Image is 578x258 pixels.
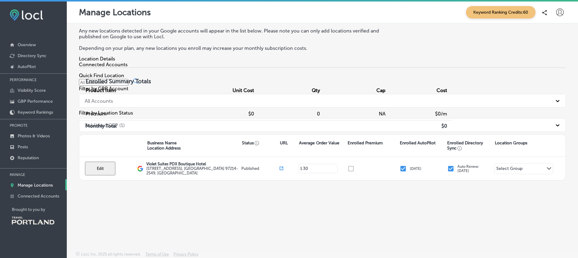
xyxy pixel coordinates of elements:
[466,6,535,19] span: Keyword Ranking Credits: 60
[18,53,46,58] p: Directory Sync
[18,183,53,188] p: Manage Locations
[320,85,386,97] th: Cap
[457,164,479,173] p: Auto Renew: [DATE]
[386,120,452,132] td: $ 0
[300,167,302,171] p: $
[254,108,320,120] td: 0
[495,140,527,146] p: Location Groups
[18,42,36,47] p: Overview
[18,110,53,115] p: Keyword Rankings
[79,73,124,78] label: Quick Find Location
[86,88,116,93] strong: Product Item
[18,194,59,199] p: Connected Accounts
[386,85,452,97] th: Cost
[79,108,189,120] td: Premium
[18,88,46,93] p: Visibility Score
[242,140,280,146] p: Status
[254,85,320,97] th: Qty
[348,140,383,146] p: Enrolled Premium
[189,108,254,120] td: $0
[320,108,386,120] td: NA
[79,73,566,85] h3: Enrolled Summary Totals
[81,252,141,256] p: Locl, Inc. 2025 all rights reserved.
[18,144,28,150] p: Posts
[79,45,396,51] p: Depending on your plan, any new locations you enroll may increase your monthly subscription costs.
[386,108,452,120] td: $ 0 /m
[79,7,151,17] p: Manage Locations
[137,166,143,172] img: logo
[18,64,36,69] p: AutoPilot
[79,62,127,67] span: Connected Accounts
[447,140,491,151] p: Enrolled Directory Sync
[146,166,240,175] label: [STREET_ADDRESS] , [GEOGRAPHIC_DATA] 97214-2549, [GEOGRAPHIC_DATA]
[12,217,54,225] img: Travel Portland
[18,155,39,160] p: Reputation
[12,207,67,212] p: Brought to you by
[189,85,254,97] th: Unit Cost
[79,120,189,132] td: Monthly Total
[400,140,436,146] p: Enrolled AutoPilot
[18,133,50,139] p: Photos & Videos
[147,140,181,151] p: Business Name Location Address
[79,28,396,40] p: Any new locations detected in your Google accounts will appear in the list below. Please note you...
[496,166,522,173] div: Select Group
[85,162,115,175] button: Edit
[10,9,43,21] img: fda3e92497d09a02dc62c9cd864e3231.png
[18,99,53,104] p: GBP Performance
[85,98,113,104] div: All Accounts
[79,56,115,62] span: Location Details
[299,140,339,146] p: Average Order Value
[241,166,279,171] p: Published
[146,162,240,166] p: Violet Suites PDX Boutique Hotel
[280,140,288,146] p: URL
[410,167,421,171] p: [DATE]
